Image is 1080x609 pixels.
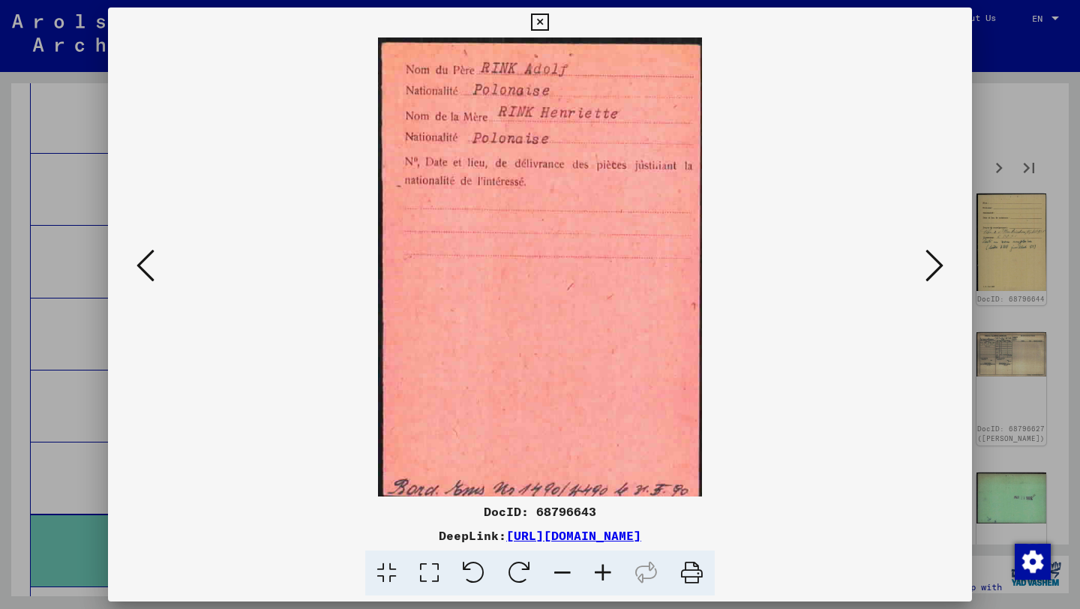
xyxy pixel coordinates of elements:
[108,526,972,544] div: DeepLink:
[1014,543,1050,579] div: Change consent
[506,528,641,543] a: [URL][DOMAIN_NAME]
[1015,544,1051,580] img: Change consent
[159,37,921,496] img: 002.jpg
[108,502,972,520] div: DocID: 68796643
